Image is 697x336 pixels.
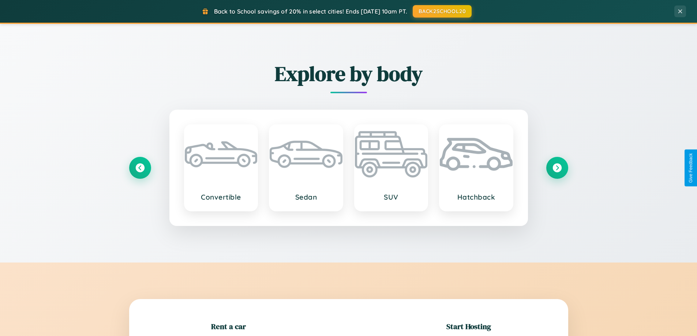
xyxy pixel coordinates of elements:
span: Back to School savings of 20% in select cities! Ends [DATE] 10am PT. [214,8,407,15]
h3: Convertible [192,193,250,201]
h2: Start Hosting [446,321,491,332]
h2: Rent a car [211,321,246,332]
div: Give Feedback [688,153,693,183]
button: BACK2SCHOOL20 [413,5,472,18]
h3: Hatchback [447,193,505,201]
h2: Explore by body [129,60,568,88]
h3: SUV [362,193,420,201]
h3: Sedan [277,193,335,201]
